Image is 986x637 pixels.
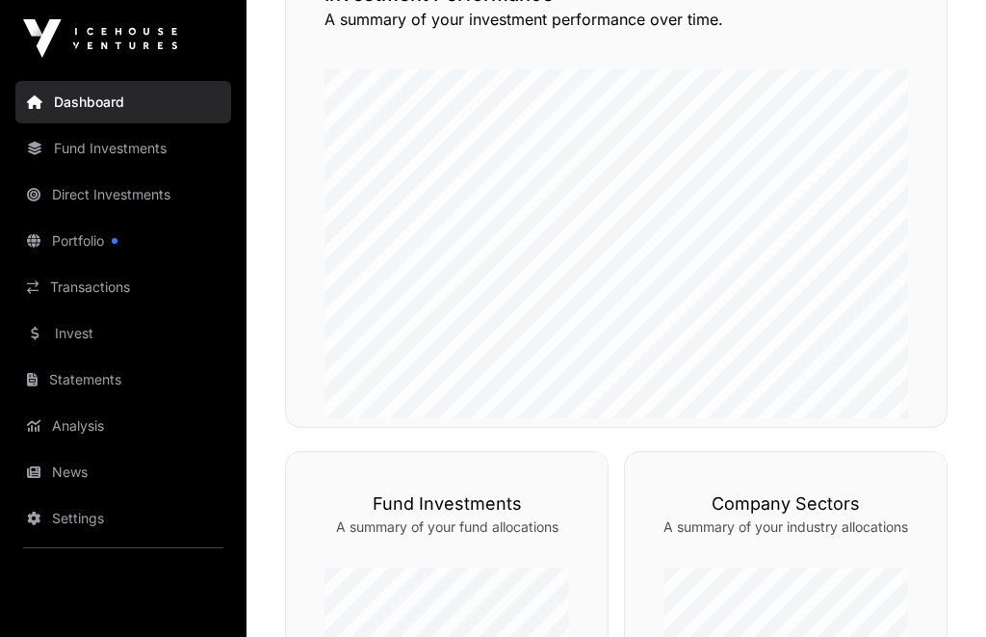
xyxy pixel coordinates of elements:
[890,544,986,637] iframe: Chat Widget
[15,358,231,401] a: Statements
[324,518,569,537] p: A summary of your fund allocations
[15,497,231,540] a: Settings
[15,220,231,262] a: Portfolio
[23,19,177,58] img: Icehouse Ventures Logo
[15,127,231,170] a: Fund Investments
[663,518,908,537] p: A summary of your industry allocations
[15,451,231,493] a: News
[324,491,569,518] h3: Fund Investments
[324,8,908,31] p: A summary of your investment performance over time.
[15,405,231,447] a: Analysis
[663,491,908,518] h3: Company Sectors
[15,173,231,216] a: Direct Investments
[15,312,231,355] a: Invest
[15,81,231,123] a: Dashboard
[15,266,231,308] a: Transactions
